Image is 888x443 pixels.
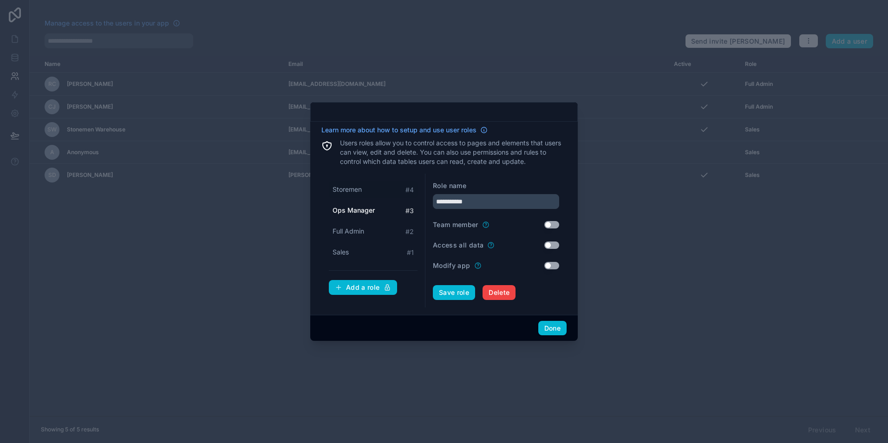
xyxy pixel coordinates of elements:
a: Learn more about how to setup and use user roles [321,125,488,135]
label: Role name [433,181,466,190]
span: Sales [333,248,349,257]
label: Access all data [433,241,483,250]
button: Done [538,321,567,336]
span: Delete [489,288,509,297]
span: # 4 [405,185,414,195]
label: Team member [433,220,478,229]
span: Storemen [333,185,362,194]
span: # 1 [407,248,414,257]
div: Add a role [335,283,391,292]
span: Learn more about how to setup and use user roles [321,125,477,135]
button: Add a role [329,280,397,295]
p: Users roles allow you to control access to pages and elements that users can view, edit and delet... [340,138,567,166]
span: Ops Manager [333,206,375,215]
button: Save role [433,285,475,300]
button: Delete [483,285,516,300]
label: Modify app [433,261,470,270]
span: # 3 [405,206,414,215]
span: Full Admin [333,227,364,236]
span: # 2 [405,227,414,236]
